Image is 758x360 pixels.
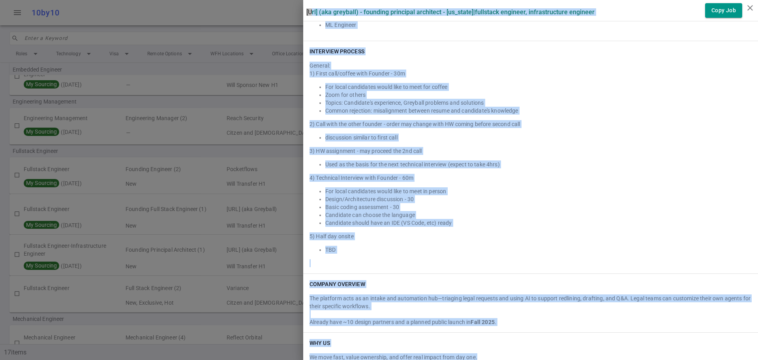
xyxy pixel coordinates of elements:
div: 2) Call with the other founder - order may change with HW coming before second call [310,120,752,128]
li: Common rejection: misalignment between resume and candidate's knowledge [325,107,752,115]
h6: COMPANY OVERVIEW [310,280,365,288]
div: 3) HW assignment - may proceed the 2nd call [310,147,752,155]
li: Topics: Candidate's experience, Greyball problems and solutions [325,99,752,107]
div: 5) Half day onsite [310,232,752,240]
li: For local candidates would like to meet for coffee [325,83,752,91]
li: For local candidates would like to meet in person [325,187,752,195]
i: close [745,3,755,13]
div: Already have ~10 design partners and a planned public launch in . [310,318,752,326]
li: Zoom for others [325,91,752,99]
li: discussion similar to first call [325,134,752,141]
li: Used as the basis for the next technical interview (expect to take 4hrs) [325,160,752,168]
h6: WHY US [310,339,330,347]
h6: INTERVIEW PROCESS [310,47,364,55]
div: 4) Technical Interview with Founder - 60m [310,174,752,182]
label: [URL] (aka Greyball) - Founding Principal Architect - [US_STATE] | Fullstack Engineer, Infrastruc... [306,8,595,16]
strong: Fall 2025 [471,319,494,325]
li: Candidate can choose the language [325,211,752,219]
button: Copy Job [705,3,742,18]
li: Basic coding assessment - 30 [325,203,752,211]
li: Design/Architecture discussion - 30 [325,195,752,203]
div: 1) First call/coffee with Founder - 30m [310,70,752,77]
div: The platform acts as an intake and automation hub—triaging legal requests and using AI to support... [310,294,752,310]
li: ML Engineer [325,21,752,29]
div: General: [310,58,752,267]
li: TBD [325,246,752,254]
li: Candidate should have an IDE (VS Code, etc) ready [325,219,752,227]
